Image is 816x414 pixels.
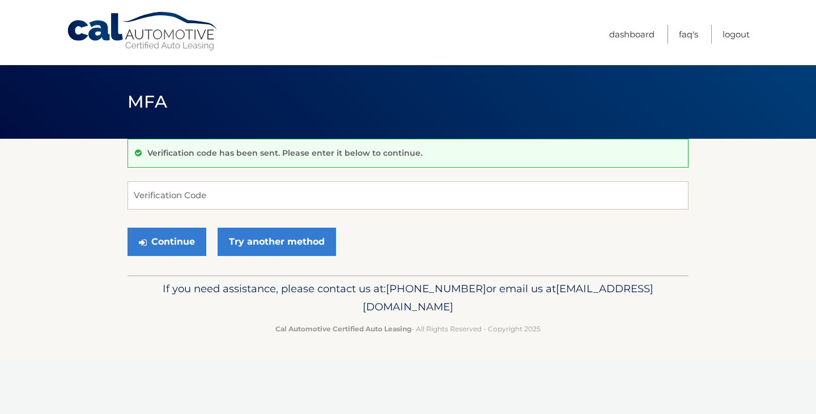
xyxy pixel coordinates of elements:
[127,91,167,112] span: MFA
[66,11,219,52] a: Cal Automotive
[127,228,206,256] button: Continue
[135,323,681,335] p: - All Rights Reserved - Copyright 2025
[363,282,653,313] span: [EMAIL_ADDRESS][DOMAIN_NAME]
[386,282,486,295] span: [PHONE_NUMBER]
[147,148,422,158] p: Verification code has been sent. Please enter it below to continue.
[275,325,411,333] strong: Cal Automotive Certified Auto Leasing
[135,280,681,316] p: If you need assistance, please contact us at: or email us at
[609,25,654,44] a: Dashboard
[218,228,336,256] a: Try another method
[127,181,688,210] input: Verification Code
[679,25,698,44] a: FAQ's
[722,25,750,44] a: Logout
